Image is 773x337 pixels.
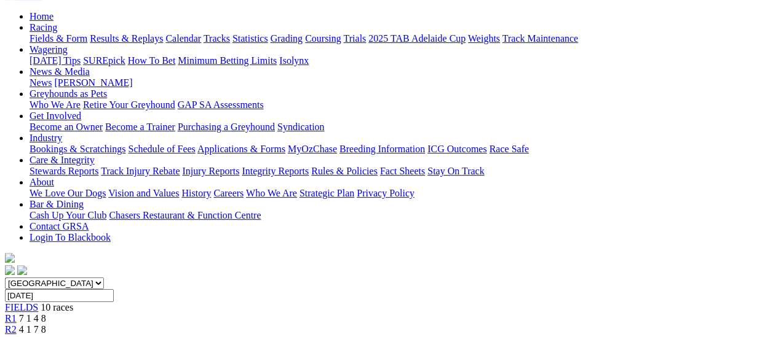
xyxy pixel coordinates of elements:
a: R2 [5,324,17,335]
div: Wagering [30,55,768,66]
a: Strategic Plan [299,188,354,198]
a: Industry [30,133,62,143]
a: Syndication [277,122,324,132]
a: Wagering [30,44,68,55]
img: logo-grsa-white.png [5,253,15,263]
a: Results & Replays [90,33,163,44]
a: History [181,188,211,198]
a: Calendar [165,33,201,44]
span: 7 1 4 8 [19,313,46,323]
a: Coursing [305,33,341,44]
a: MyOzChase [288,144,337,154]
a: Stay On Track [427,166,484,176]
a: GAP SA Assessments [178,99,264,110]
a: Become an Owner [30,122,103,132]
img: twitter.svg [17,265,27,275]
a: Bar & Dining [30,199,84,209]
a: Track Maintenance [502,33,578,44]
a: Track Injury Rebate [101,166,180,176]
a: Isolynx [279,55,309,66]
div: Bar & Dining [30,210,768,221]
a: Purchasing a Greyhound [178,122,275,132]
div: Industry [30,144,768,155]
a: Contact GRSA [30,221,89,231]
a: News [30,77,52,88]
a: Integrity Reports [242,166,309,176]
a: Stewards Reports [30,166,98,176]
a: Become a Trainer [105,122,175,132]
a: Racing [30,22,57,33]
a: Grading [271,33,303,44]
a: How To Bet [128,55,176,66]
a: FIELDS [5,302,38,312]
a: Privacy Policy [357,188,414,198]
a: Rules & Policies [311,166,378,176]
a: SUREpick [83,55,125,66]
a: Trials [343,33,366,44]
a: Care & Integrity [30,155,95,165]
div: News & Media [30,77,768,88]
span: 10 races [41,302,73,312]
a: [DATE] Tips [30,55,81,66]
a: Injury Reports [182,166,239,176]
a: Weights [468,33,500,44]
a: Who We Are [30,99,81,110]
a: About [30,177,54,187]
a: Retire Your Greyhound [83,99,175,110]
div: About [30,188,768,199]
a: Breeding Information [339,144,425,154]
div: Greyhounds as Pets [30,99,768,110]
a: Get Involved [30,110,81,121]
a: Cash Up Your Club [30,210,106,220]
a: Tracks [204,33,230,44]
a: News & Media [30,66,90,77]
a: Chasers Restaurant & Function Centre [109,210,261,220]
a: Careers [213,188,244,198]
a: Applications & Forms [197,144,285,154]
a: Vision and Values [108,188,179,198]
a: ICG Outcomes [427,144,486,154]
a: Bookings & Scratchings [30,144,125,154]
a: R1 [5,313,17,323]
a: Minimum Betting Limits [178,55,277,66]
img: facebook.svg [5,265,15,275]
a: Greyhounds as Pets [30,88,107,99]
a: [PERSON_NAME] [54,77,132,88]
input: Select date [5,289,114,302]
a: 2025 TAB Adelaide Cup [368,33,466,44]
a: Race Safe [489,144,528,154]
a: Statistics [232,33,268,44]
div: Get Involved [30,122,768,133]
a: Fields & Form [30,33,87,44]
a: Schedule of Fees [128,144,195,154]
span: 4 1 7 8 [19,324,46,335]
div: Racing [30,33,768,44]
a: Login To Blackbook [30,232,111,242]
a: Home [30,11,54,21]
a: Who We Are [246,188,297,198]
div: Care & Integrity [30,166,768,177]
a: We Love Our Dogs [30,188,106,198]
a: Fact Sheets [380,166,425,176]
